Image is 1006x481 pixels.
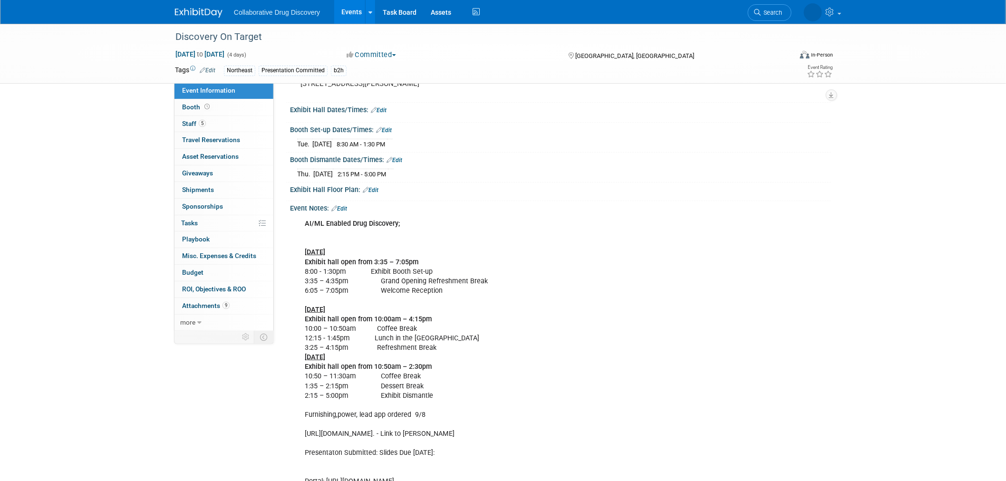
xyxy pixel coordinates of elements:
[203,103,212,110] span: Booth not reserved yet
[174,231,273,248] a: Playbook
[174,165,273,182] a: Giveaways
[305,363,432,371] b: Exhibit hall open from 10:50am – 2:30pm
[174,298,273,314] a: Attachments9
[182,169,213,177] span: Giveaways
[297,139,312,149] td: Tue.
[305,248,325,256] u: [DATE]
[290,201,831,213] div: Event Notes:
[811,51,833,58] div: In-Person
[175,50,225,58] span: [DATE] [DATE]
[174,248,273,264] a: Misc. Expenses & Credits
[182,153,239,160] span: Asset Reservations
[174,149,273,165] a: Asset Reservations
[804,3,822,21] img: Ralf Felsner
[309,315,432,323] b: xhibit hall open from 10:00am – 4:15pm
[199,120,206,127] span: 5
[175,8,222,18] img: ExhibitDay
[331,66,347,76] div: b2h
[182,269,203,276] span: Budget
[371,107,387,114] a: Edit
[338,171,386,178] span: 2:15 PM - 5:00 PM
[182,202,223,210] span: Sponsorships
[313,169,333,179] td: [DATE]
[174,265,273,281] a: Budget
[182,120,206,127] span: Staff
[331,205,347,212] a: Edit
[254,331,274,343] td: Toggle Event Tabs
[182,136,240,144] span: Travel Reservations
[174,215,273,231] a: Tasks
[259,66,328,76] div: Presentation Committed
[575,52,694,59] span: [GEOGRAPHIC_DATA], [GEOGRAPHIC_DATA]
[297,169,313,179] td: Thu.
[174,116,273,132] a: Staff5
[363,187,378,193] a: Edit
[387,157,402,164] a: Edit
[175,65,215,76] td: Tags
[174,281,273,298] a: ROI, Objectives & ROO
[174,83,273,99] a: Event Information
[290,183,831,195] div: Exhibit Hall Floor Plan:
[182,285,246,293] span: ROI, Objectives & ROO
[200,67,215,74] a: Edit
[172,29,777,46] div: Discovery On Target
[290,123,831,135] div: Booth Set-up Dates/Times:
[181,219,198,227] span: Tasks
[305,353,325,361] u: [DATE]
[174,182,273,198] a: Shipments
[305,258,418,266] b: Exhibit hall open from 3:35 – 7:05pm
[222,302,230,309] span: 9
[238,331,254,343] td: Personalize Event Tab Strip
[300,79,505,88] pre: [STREET_ADDRESS][PERSON_NAME]
[312,139,332,149] td: [DATE]
[174,99,273,115] a: Booth
[290,153,831,165] div: Booth Dismantle Dates/Times:
[800,51,810,58] img: Format-Inperson.png
[735,49,833,64] div: Event Format
[305,315,309,323] b: E
[182,87,235,94] span: Event Information
[343,50,400,60] button: Committed
[305,220,400,228] b: AI/ML Enabled Drug Discovery;
[761,9,783,16] span: Search
[195,50,204,58] span: to
[807,65,833,70] div: Event Rating
[174,132,273,148] a: Travel Reservations
[748,4,792,21] a: Search
[305,306,325,314] u: [DATE]
[234,9,320,16] span: Collaborative Drug Discovery
[182,103,212,111] span: Booth
[290,103,831,115] div: Exhibit Hall Dates/Times:
[226,52,246,58] span: (4 days)
[376,127,392,134] a: Edit
[224,66,255,76] div: Northeast
[182,302,230,309] span: Attachments
[174,315,273,331] a: more
[337,141,385,148] span: 8:30 AM - 1:30 PM
[182,235,210,243] span: Playbook
[174,199,273,215] a: Sponsorships
[182,252,256,260] span: Misc. Expenses & Credits
[180,318,195,326] span: more
[182,186,214,193] span: Shipments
